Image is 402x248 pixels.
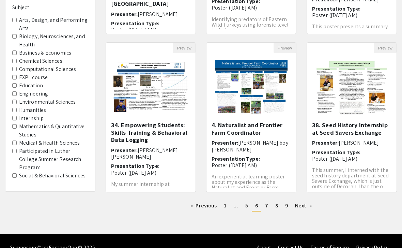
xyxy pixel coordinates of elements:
[19,65,76,74] label: Computational Sciences
[19,49,71,57] label: Business & Economics
[19,82,43,90] label: Education
[19,123,88,139] label: Mathematics & Quantitative Studies
[307,43,397,193] div: Open Presentation <p>38. Seed History Internship at Seed Savers Exchange</p>
[206,43,296,193] div: Open Presentation <p>4. Naturalist and Frontier Farm Coordinator</p>
[312,156,391,162] p: Poster ([DATE] AM)
[111,170,190,176] p: Poster ([DATE] AM)
[265,202,268,209] span: 7
[374,43,397,54] button: Preview
[19,147,88,172] label: Participated in Luther College Summer Research Program
[187,201,220,211] a: Previous page
[275,202,278,209] span: 8
[19,98,76,106] label: Environmental Sciences
[212,174,291,207] p: An experiential learning poster about my experience as the Naturalist and Frontier Farm Coordinat...
[19,33,88,49] label: Biology, Neurosciences, and Health
[111,147,190,160] h6: Presenter:
[111,27,190,33] p: Poster ([DATE] AM)
[19,172,86,180] label: Social & Behavioral Sciences
[212,156,260,163] span: Presentation Type:
[106,43,196,193] div: Open Presentation <p>34. Empowering Students: Skills Training &amp; Behavioral Data Logging</p>
[19,139,80,147] label: Medical & Health Sciences
[106,56,196,120] img: <p>34. Empowering Students: Skills Training &amp; Behavioral Data Logging</p>
[312,140,391,146] h6: Presenter:
[212,140,288,153] span: [PERSON_NAME] boy [PERSON_NAME]
[138,11,178,18] span: [PERSON_NAME]
[111,163,159,170] span: Presentation Type:
[111,20,159,27] span: Presentation Type:
[312,12,391,19] p: Poster ([DATE] AM)
[234,202,238,209] span: ...
[111,147,178,161] span: [PERSON_NAME] [PERSON_NAME]
[309,54,395,122] img: <p>38. Seed History Internship at Seed Savers Exchange</p>
[212,122,291,136] h5: 4. Naturalist and Frontier Farm Coordinator
[245,202,248,209] span: 5
[12,4,88,11] h6: Subject
[111,182,190,209] p: My summer internship at [GEOGRAPHIC_DATA], within the , offered an opportunity ...
[255,202,258,209] span: 6
[19,90,48,98] label: Engineering
[212,162,291,169] p: Poster ([DATE] AM)
[111,122,190,144] h5: 34. Empowering Students: Skills Training & Behavioral Data Logging
[312,5,360,13] span: Presentation Type:
[106,201,397,212] ul: Pagination
[312,122,391,136] h5: 38. Seed History Internship at Seed Savers Exchange
[19,115,44,123] label: Internship
[274,43,296,54] button: Preview
[312,168,391,190] p: This summer, I interned with the seed history department at Seed Savers Exchange, which is just o...
[312,149,360,156] span: Presentation Type:
[208,54,294,122] img: <p>4. Naturalist and Frontier Farm Coordinator</p>
[212,140,291,153] h6: Presenter:
[19,106,46,115] label: Humanities
[212,5,291,11] p: Poster ([DATE] AM)
[19,57,62,65] label: Chemical Sciences
[292,201,315,211] a: Next page
[5,217,29,243] iframe: Chat
[19,16,88,33] label: Arts, Design, and Performing Arts
[224,202,227,209] span: 1
[312,24,391,52] p: This poster presents a summary of my internship experience at the Divisão do Orçamento das Escola...
[19,74,48,82] label: EXPL course
[285,202,288,209] span: 9
[173,43,196,54] button: Preview
[212,17,291,33] p: Identifying predators of Eastern Wild Turkeys using forensic-level techniques.
[111,11,190,18] h6: Presenter:
[339,140,379,147] span: [PERSON_NAME]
